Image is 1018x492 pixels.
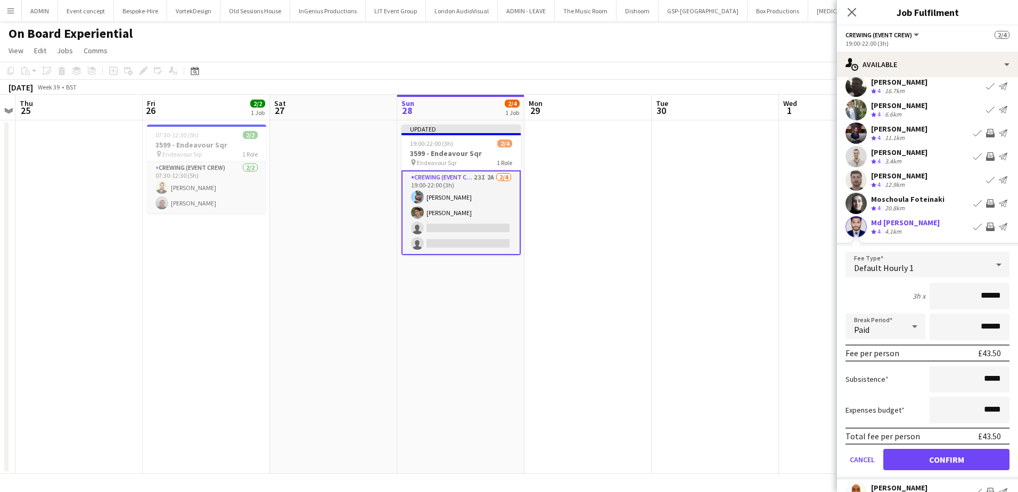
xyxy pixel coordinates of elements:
[877,134,881,142] span: 4
[877,157,881,165] span: 4
[366,1,426,21] button: LIT Event Group
[845,405,905,415] label: Expenses budget
[242,150,258,158] span: 1 Role
[871,171,927,181] div: [PERSON_NAME]
[243,131,258,139] span: 2/2
[220,1,290,21] button: Old Sessions House
[913,291,925,301] div: 3h x
[498,1,555,21] button: ADMIN - LEAVE
[30,44,51,58] a: Edit
[401,99,414,108] span: Sun
[808,1,892,21] button: [MEDICAL_DATA] Design
[9,46,23,55] span: View
[274,99,286,108] span: Sat
[529,99,543,108] span: Mon
[883,204,907,213] div: 20.8km
[845,348,899,358] div: Fee per person
[527,104,543,117] span: 29
[401,170,521,255] app-card-role: Crewing (Event Crew)23I2A2/419:00-22:00 (3h)[PERSON_NAME][PERSON_NAME]
[617,1,659,21] button: Dishoom
[656,99,668,108] span: Tue
[155,131,199,139] span: 07:30-12:30 (5h)
[871,124,927,134] div: [PERSON_NAME]
[9,82,33,93] div: [DATE]
[147,99,155,108] span: Fri
[854,263,914,273] span: Default Hourly 1
[20,99,33,108] span: Thu
[497,140,512,147] span: 2/4
[162,150,202,158] span: Endeavour Sqr
[18,104,33,117] span: 25
[845,374,889,384] label: Subsistence
[505,109,519,117] div: 1 Job
[845,449,879,470] button: Cancel
[410,140,453,147] span: 19:00-22:00 (3h)
[995,31,1009,39] span: 2/4
[401,125,521,255] app-job-card: Updated19:00-22:00 (3h)2/43599 - Endeavour Sqr Endeavour Sqr1 RoleCrewing (Event Crew)23I2A2/419:...
[251,109,265,117] div: 1 Job
[782,104,797,117] span: 1
[35,83,62,91] span: Week 39
[273,104,286,117] span: 27
[147,140,266,150] h3: 3599 - Endeavour Sqr
[426,1,498,21] button: London AudioVisual
[845,31,912,39] span: Crewing (Event Crew)
[84,46,108,55] span: Comms
[845,431,920,441] div: Total fee per person
[167,1,220,21] button: VortekDesign
[57,46,73,55] span: Jobs
[871,101,927,110] div: [PERSON_NAME]
[555,1,617,21] button: The Music Room
[748,1,808,21] button: Box Productions
[877,181,881,188] span: 4
[400,104,414,117] span: 28
[114,1,167,21] button: Bespoke-Hire
[783,99,797,108] span: Wed
[845,31,921,39] button: Crewing (Event Crew)
[845,39,1009,47] div: 19:00-22:00 (3h)
[66,83,77,91] div: BST
[497,159,512,167] span: 1 Role
[505,100,520,108] span: 2/4
[837,52,1018,77] div: Available
[978,348,1001,358] div: £43.50
[883,110,904,119] div: 6.6km
[883,87,907,96] div: 16.7km
[978,431,1001,441] div: £43.50
[854,324,869,335] span: Paid
[147,125,266,214] app-job-card: 07:30-12:30 (5h)2/23599 - Endeavour Sqr Endeavour Sqr1 RoleCrewing (Event Crew)2/207:30-12:30 (5h...
[877,87,881,95] span: 4
[883,227,904,236] div: 4.1km
[654,104,668,117] span: 30
[417,159,457,167] span: Endeavour Sqr
[877,204,881,212] span: 4
[401,125,521,133] div: Updated
[53,44,77,58] a: Jobs
[22,1,58,21] button: ADMIN
[871,147,927,157] div: [PERSON_NAME]
[79,44,112,58] a: Comms
[877,227,881,235] span: 4
[883,181,907,190] div: 12.9km
[58,1,114,21] button: Event concept
[883,449,1009,470] button: Confirm
[883,134,907,143] div: 11.1km
[837,5,1018,19] h3: Job Fulfilment
[34,46,46,55] span: Edit
[871,77,927,87] div: [PERSON_NAME]
[871,194,945,204] div: Moschoula Foteinaki
[659,1,748,21] button: GSP-[GEOGRAPHIC_DATA]
[145,104,155,117] span: 26
[9,26,133,42] h1: On Board Experiential
[401,149,521,158] h3: 3599 - Endeavour Sqr
[877,110,881,118] span: 4
[871,218,940,227] div: Md [PERSON_NAME]
[147,162,266,214] app-card-role: Crewing (Event Crew)2/207:30-12:30 (5h)[PERSON_NAME][PERSON_NAME]
[883,157,904,166] div: 3.4km
[4,44,28,58] a: View
[250,100,265,108] span: 2/2
[290,1,366,21] button: InGenius Productions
